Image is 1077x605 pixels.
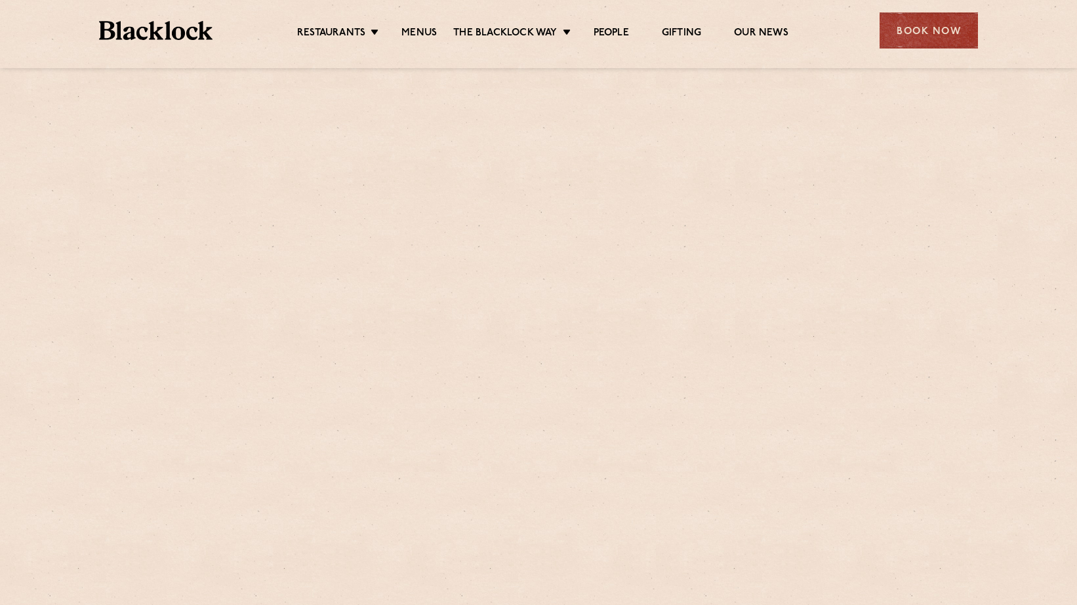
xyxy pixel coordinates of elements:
a: Restaurants [297,27,365,41]
a: The Blacklock Way [453,27,557,41]
a: Gifting [662,27,701,41]
img: BL_Textured_Logo-footer-cropped.svg [99,21,213,40]
div: Book Now [880,12,978,49]
a: People [594,27,629,41]
a: Our News [734,27,788,41]
a: Menus [401,27,437,41]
